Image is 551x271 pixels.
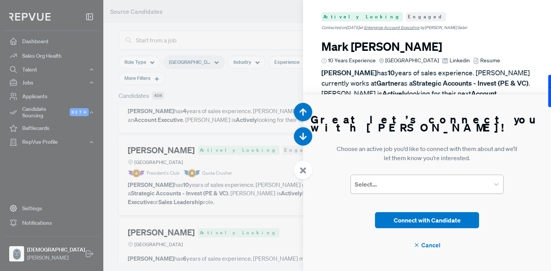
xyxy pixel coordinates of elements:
[480,57,500,65] span: Resume
[375,212,479,228] button: Connect with Candidate
[321,68,533,109] p: has years of sales experience. [PERSON_NAME] currently works at as a . [PERSON_NAME] is looking f...
[382,89,408,98] strong: Actively
[385,57,439,65] span: [GEOGRAPHIC_DATA]
[412,79,528,88] strong: Strategic Accounts - Invest (PE & VC)
[442,57,469,65] a: Linkedin
[473,57,500,65] a: Resume
[321,24,467,31] span: Contacted on [DATE] at by [PERSON_NAME] Sabir
[335,144,519,162] p: Choose an active job you’d like to connect with them about and we’ll let them know you’re interes...
[311,116,543,132] h3: Great let’s connect you with [PERSON_NAME]!
[414,240,440,250] span: Cancel
[388,68,395,77] strong: 10
[328,57,376,65] span: 10 Years Experience
[321,68,377,77] strong: [PERSON_NAME]
[450,57,470,65] span: Linkedin
[364,24,419,31] span: Enterprise Account Executive
[321,12,403,21] span: Actively Looking
[321,40,533,54] h3: Mark [PERSON_NAME]
[377,79,401,88] strong: Gartner
[406,12,446,21] span: Engaged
